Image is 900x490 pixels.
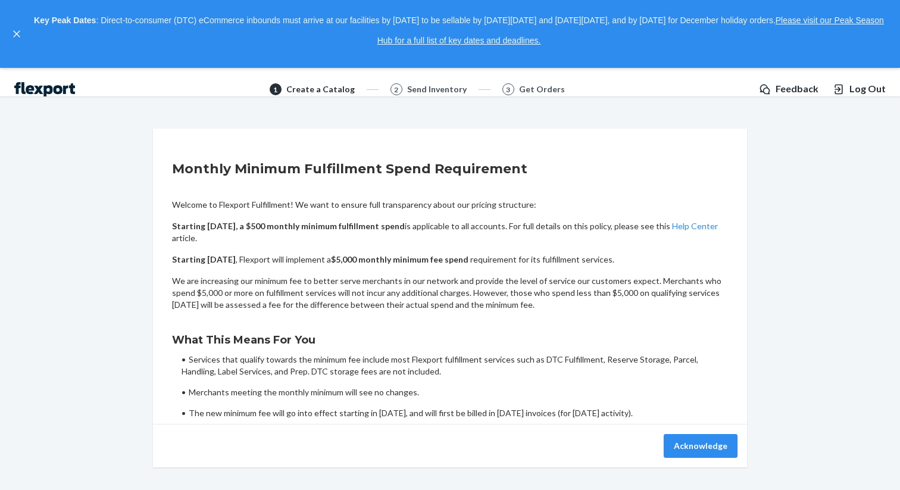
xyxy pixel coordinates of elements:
a: Feedback [759,82,818,96]
span: Log Out [849,82,886,96]
h2: Monthly Minimum Fulfillment Spend Requirement [172,160,728,179]
button: close, [11,28,23,40]
b: Starting [DATE] [172,254,236,264]
span: Feedback [776,82,818,96]
div: Create a Catalog [286,83,355,95]
li: Services that qualify towards the minimum fee include most Flexport fulfillment services such as ... [182,354,728,377]
b: Starting [DATE], a $500 monthly minimum fulfillment spend [172,221,405,231]
button: Acknowledge [664,434,737,458]
a: Please visit our Peak Season Hub for a full list of key dates and deadlines. [377,15,884,45]
div: Send Inventory [407,83,467,95]
li: The new minimum fee will go into effect starting in [DATE], and will first be billed in [DATE] in... [182,407,728,419]
button: Log Out [833,82,886,96]
li: Merchants meeting the monthly minimum will see no changes. [182,386,728,398]
b: $5,000 monthly minimum fee spend [331,254,468,264]
span: 1 [273,85,277,95]
div: Get Orders [519,83,565,95]
p: Welcome to Flexport Fulfillment! We want to ensure full transparency about our pricing structure: [172,199,728,211]
p: : Direct-to-consumer (DTC) eCommerce inbounds must arrive at our facilities by [DATE] to be sella... [29,11,889,51]
p: We are increasing our minimum fee to better serve merchants in our network and provide the level ... [172,275,728,311]
p: , Flexport will implement a requirement for its fulfillment services. [172,254,728,266]
a: Help Center [672,221,718,231]
p: is applicable to all accounts. For full details on this policy, please see this article. [172,220,728,244]
span: 2 [394,85,398,95]
img: Flexport logo [14,82,75,96]
h3: What This Means For You [172,332,728,348]
strong: Key Peak Dates [34,15,96,25]
span: 3 [506,85,510,95]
